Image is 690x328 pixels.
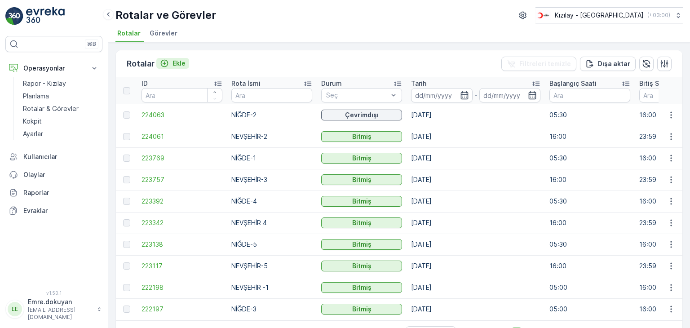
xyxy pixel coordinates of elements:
p: Operasyonlar [23,64,84,73]
p: 05:30 [549,197,630,206]
a: 223769 [142,154,222,163]
p: [EMAIL_ADDRESS][DOMAIN_NAME] [28,306,93,321]
p: Başlangıç Saati [549,79,597,88]
div: Toggle Row Selected [123,306,130,313]
a: Ayarlar [19,128,102,140]
p: Bitmiş [352,240,372,249]
span: v 1.50.1 [5,290,102,296]
p: Rotalar [127,58,155,70]
p: 05:30 [549,111,630,120]
p: Çevrimdışı [345,111,379,120]
p: 16:00 [549,132,630,141]
p: 16:00 [549,218,630,227]
td: [DATE] [407,104,545,126]
p: Ekle [172,59,186,68]
td: [DATE] [407,169,545,191]
p: NEVŞEHİR-5 [231,262,312,270]
p: ID [142,79,148,88]
p: NİĞDE-4 [231,197,312,206]
button: EEEmre.dokuyan[EMAIL_ADDRESS][DOMAIN_NAME] [5,297,102,321]
a: 224061 [142,132,222,141]
p: Bitmiş [352,197,372,206]
button: Bitmiş [321,304,402,315]
button: Kızılay - [GEOGRAPHIC_DATA](+03:00) [535,7,683,23]
a: Rapor - Kızılay [19,77,102,90]
span: Görevler [150,29,177,38]
input: dd/mm/yyyy [411,88,473,102]
div: Toggle Row Selected [123,219,130,226]
div: Toggle Row Selected [123,198,130,205]
p: 05:00 [549,283,630,292]
img: logo_light-DOdMpM7g.png [26,7,65,25]
button: Bitmiş [321,261,402,271]
td: [DATE] [407,191,545,212]
button: Filtreleri temizle [501,57,576,71]
p: Kızılay - [GEOGRAPHIC_DATA] [555,11,644,20]
p: Bitmiş [352,305,372,314]
button: Bitmiş [321,217,402,228]
p: Kullanıcılar [23,152,99,161]
p: Filtreleri temizle [519,59,571,68]
button: Bitmiş [321,196,402,207]
img: k%C4%B1z%C4%B1lay_D5CCths_t1JZB0k.png [535,10,551,20]
button: Bitmiş [321,131,402,142]
a: 223117 [142,262,222,270]
td: [DATE] [407,147,545,169]
p: - [474,90,478,101]
a: Raporlar [5,184,102,202]
p: Raporlar [23,188,99,197]
p: NİĞDE-1 [231,154,312,163]
p: Bitmiş [352,154,372,163]
p: Planlama [23,92,49,101]
a: Rotalar & Görevler [19,102,102,115]
button: Bitmiş [321,239,402,250]
div: Toggle Row Selected [123,155,130,162]
p: Durum [321,79,342,88]
p: Ayarlar [23,129,43,138]
p: Bitmiş [352,175,372,184]
button: Çevrimdışı [321,110,402,120]
a: 223757 [142,175,222,184]
p: Seç [326,91,388,100]
div: EE [8,302,22,316]
p: NİĞDE-3 [231,305,312,314]
button: Bitmiş [321,174,402,185]
p: Bitmiş [352,262,372,270]
a: 223138 [142,240,222,249]
td: [DATE] [407,255,545,277]
a: 222198 [142,283,222,292]
p: Rotalar ve Görevler [115,8,216,22]
a: 222197 [142,305,222,314]
p: Bitmiş [352,283,372,292]
div: Toggle Row Selected [123,284,130,291]
td: [DATE] [407,298,545,320]
p: Rapor - Kızılay [23,79,66,88]
a: 223342 [142,218,222,227]
div: Toggle Row Selected [123,241,130,248]
p: NEVŞEHİR-3 [231,175,312,184]
a: 223392 [142,197,222,206]
input: dd/mm/yyyy [479,88,541,102]
td: [DATE] [407,212,545,234]
div: Toggle Row Selected [123,262,130,270]
p: Kokpit [23,117,42,126]
img: logo [5,7,23,25]
p: NEVŞEHİR-2 [231,132,312,141]
p: 16:00 [549,175,630,184]
p: NİĞDE-5 [231,240,312,249]
div: Toggle Row Selected [123,111,130,119]
a: 224063 [142,111,222,120]
button: Ekle [156,58,189,69]
p: ⌘B [87,40,96,48]
button: Bitmiş [321,153,402,164]
p: 05:30 [549,240,630,249]
p: ( +03:00 ) [647,12,670,19]
p: Bitmiş [352,218,372,227]
p: 05:00 [549,305,630,314]
td: [DATE] [407,277,545,298]
input: Ara [549,88,630,102]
